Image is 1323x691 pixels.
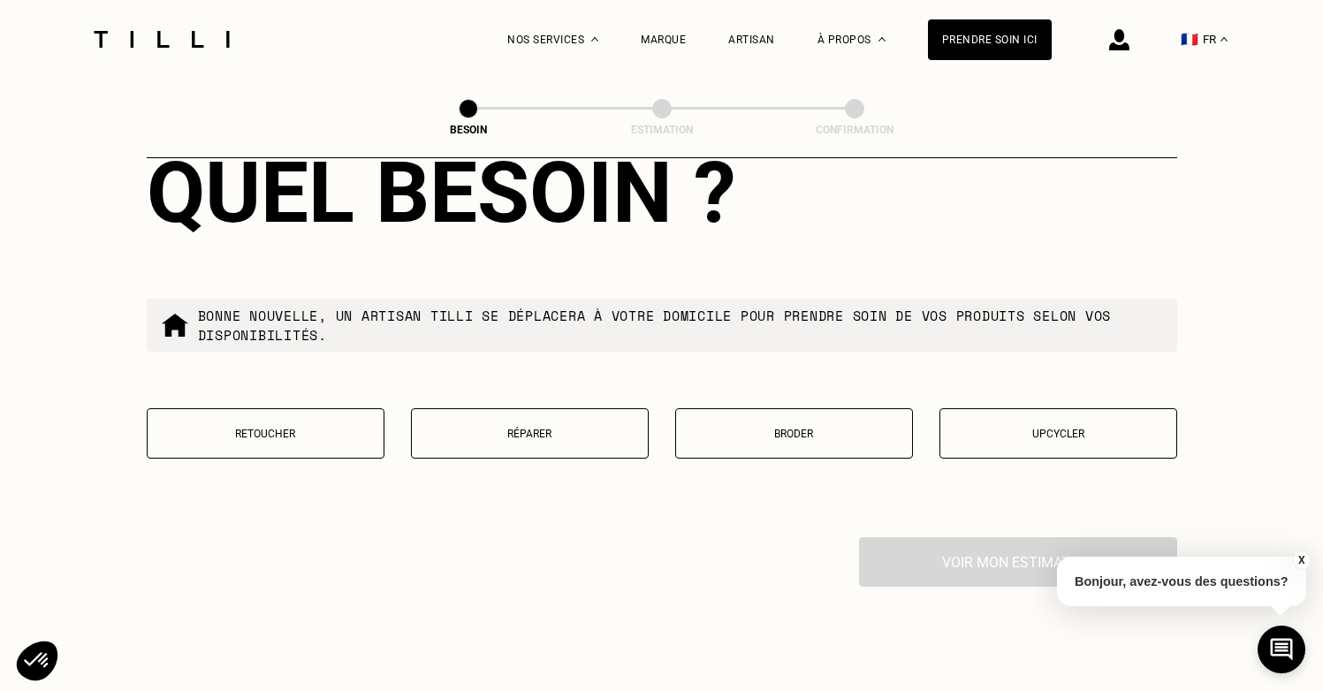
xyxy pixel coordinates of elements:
p: Retoucher [156,428,375,440]
button: Broder [675,408,913,459]
a: Prendre soin ici [928,19,1052,60]
img: Menu déroulant [591,37,598,42]
button: Réparer [411,408,649,459]
div: Quel besoin ? [147,143,1177,242]
button: X [1292,551,1310,570]
span: 🇫🇷 [1181,31,1198,48]
img: Logo du service de couturière Tilli [87,31,236,48]
img: commande à domicile [161,311,189,339]
img: Menu déroulant à propos [878,37,886,42]
div: Besoin [380,124,557,136]
p: Bonjour, avez-vous des questions? [1057,557,1306,606]
button: Upcycler [939,408,1177,459]
a: Marque [641,34,686,46]
img: menu déroulant [1220,37,1228,42]
button: Retoucher [147,408,384,459]
img: icône connexion [1109,29,1129,50]
p: Bonne nouvelle, un artisan tilli se déplacera à votre domicile pour prendre soin de vos produits ... [198,306,1163,345]
a: Artisan [728,34,775,46]
p: Broder [685,428,903,440]
div: Estimation [574,124,750,136]
div: Confirmation [766,124,943,136]
p: Réparer [421,428,639,440]
p: Upcycler [949,428,1167,440]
